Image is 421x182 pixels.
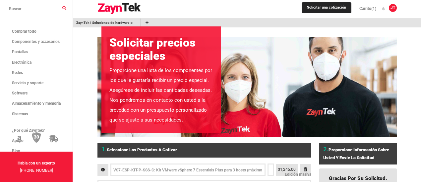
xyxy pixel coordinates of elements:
[355,2,380,16] a: Carrito(1)
[109,36,196,62] font: Solicitar precios especiales
[12,39,60,44] font: Componentes y accesorios
[12,60,31,65] font: Electrónica
[12,70,23,75] font: Redes
[12,81,43,85] font: Servicio y soporte
[268,164,274,176] input: CANTIDAD
[76,21,200,24] font: ZaynTek | Soluciones de hardware para servidores, almacenamiento, redes y TI
[12,91,28,95] font: Software
[302,2,351,13] a: Solicitar una cotización
[12,128,45,133] font: ¿Por qué Zayntek?
[323,146,329,153] font: 2.
[18,161,55,165] font: Habla con un experto
[97,3,141,15] img: logo
[107,147,177,152] font: Seleccione los productos a cotizar
[12,50,28,54] font: Pantallas
[101,146,107,153] font: 1.
[285,172,311,177] font: Edición masiva
[12,29,36,34] font: Comprar todo
[76,20,133,25] a: ir a /?srsltid=AfmBOoqwlW8ieGmw-VAiSK2U0w83fpy8xpa-NMY_pidKeU3I-ku4ah4G
[20,168,53,173] a: [PHONE_NUMBER]
[278,167,296,172] font: $1,245.00
[133,20,137,25] a: Eliminar marcador
[97,37,397,137] img: images%2Fcms-images%2FBlog_Hero-2-min.jpg.png
[113,166,263,174] input: VS7-ESP-KIT-P-SSS-C: Kit VMware vSphere 7 Essentials Plus para 3 hosts (máximo 2 procesadores por...
[109,67,212,123] font: Proporcione una lista de los componentes por los que le gustaría recibir un precio especial. Aseg...
[371,6,376,11] font: (1)
[307,5,346,10] font: Solicitar una cotización
[12,101,61,106] font: Almacenamiento y memoria
[110,164,266,176] product-selector: VS7-ESP-KIT-P-SSS-C: Kit VMware vSphere 7 Essentials Plus para 3 hosts (máximo 2 procesadores por...
[32,132,41,143] img: Política de devolución de 30 días
[323,147,389,161] font: Proporcione información sobre usted y envíe la solicitud
[391,6,395,10] font: JT
[359,6,371,11] font: Carrito
[12,112,28,116] font: Sistemas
